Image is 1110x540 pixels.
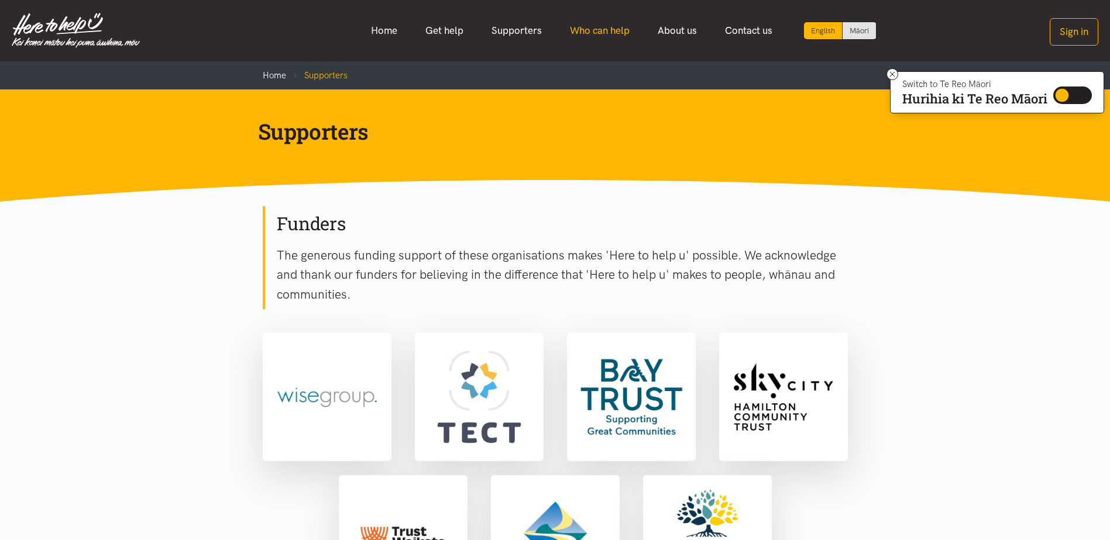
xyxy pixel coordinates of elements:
a: Home [263,70,286,81]
img: TECT [417,335,541,459]
a: Contact us [711,18,786,43]
img: Sky City Community Trust [721,335,846,459]
a: Get help [411,18,477,43]
h2: Funders [277,212,848,236]
div: Current language [804,22,843,39]
a: About us [644,18,711,43]
a: Home [357,18,411,43]
a: Sky City Community Trust [719,333,848,461]
a: Wise Group [263,333,391,461]
a: Switch to Te Reo Māori [843,22,876,39]
img: Home [12,13,140,48]
li: Supporters [286,68,348,82]
p: The generous funding support of these organisations makes 'Here to help u' possible. We acknowled... [277,245,848,304]
img: Bay Trust [569,335,693,459]
a: Who can help [556,18,644,43]
a: Bay Trust [567,333,696,461]
a: Supporters [477,18,556,43]
a: TECT [415,333,544,461]
div: Language toggle [804,22,877,39]
h1: Supporters [258,117,834,146]
p: Hurihia ki Te Reo Māori [902,94,1047,104]
p: Switch to Te Reo Māori [902,81,1047,88]
img: Wise Group [265,335,389,459]
button: Sign in [1050,18,1098,46]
